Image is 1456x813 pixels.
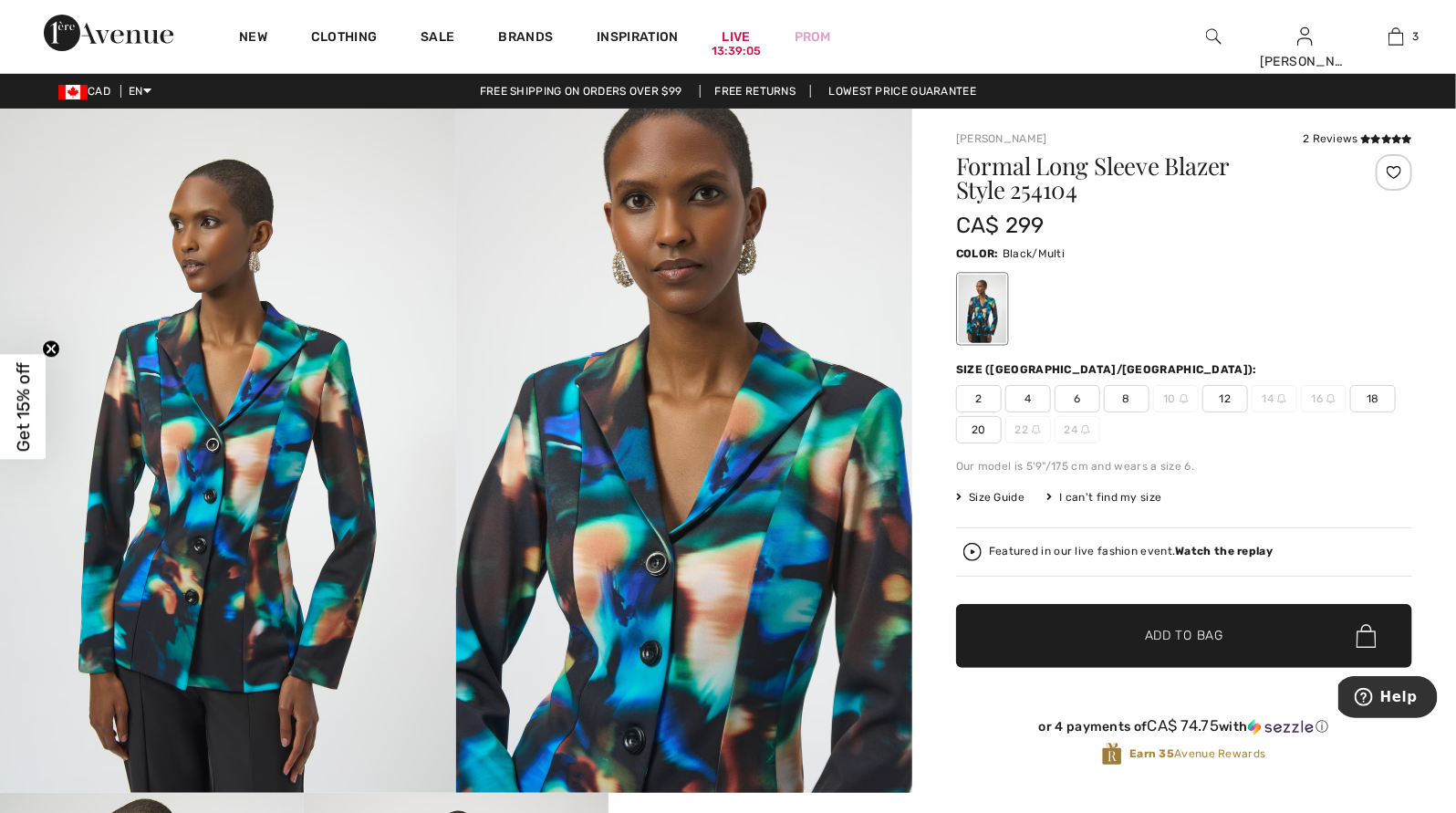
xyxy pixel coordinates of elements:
span: Black/Multi [1003,247,1065,260]
div: I can't find my size [1046,489,1161,506]
strong: Earn 35 [1129,747,1174,760]
img: ring-m.svg [1180,394,1189,403]
a: New [239,29,267,48]
div: 2 Reviews [1303,130,1412,147]
div: or 4 payments of with [956,717,1412,735]
img: My Info [1297,26,1313,47]
div: or 4 payments ofCA$ 74.75withSezzle Click to learn more about Sezzle [956,717,1412,742]
span: 4 [1005,385,1051,412]
iframe: Opens a widget where you can find more information [1338,676,1438,722]
button: Add to Bag [956,604,1412,668]
span: CAD [58,85,118,98]
img: Canadian Dollar [58,85,88,99]
a: Brands [499,29,554,48]
div: Our model is 5'9"/175 cm and wears a size 6. [956,458,1412,474]
span: Inspiration [597,29,678,48]
img: 1ère Avenue [44,15,173,51]
a: Prom [795,27,831,47]
span: Size Guide [956,489,1024,506]
img: ring-m.svg [1277,394,1286,403]
span: Add to Bag [1145,627,1223,646]
div: 13:39:05 [712,43,761,60]
img: Formal Long Sleeve Blazer Style 254104. 2 [456,109,912,793]
span: CA$ 74.75 [1148,716,1220,735]
span: 20 [956,416,1002,443]
img: ring-m.svg [1081,425,1090,434]
a: Sign In [1297,27,1313,45]
a: Live13:39:05 [723,27,751,47]
span: 14 [1252,385,1297,412]
a: [PERSON_NAME] [956,132,1047,145]
h1: Formal Long Sleeve Blazer Style 254104 [956,154,1336,202]
span: EN [129,85,151,98]
img: Bag.svg [1357,624,1377,648]
div: [PERSON_NAME] [1260,52,1349,71]
span: 3 [1413,28,1420,45]
a: 3 [1351,26,1440,47]
span: 6 [1055,385,1100,412]
span: CA$ 299 [956,213,1045,238]
img: ring-m.svg [1032,425,1041,434]
div: Featured in our live fashion event. [989,546,1273,558]
span: 24 [1055,416,1100,443]
div: Size ([GEOGRAPHIC_DATA]/[GEOGRAPHIC_DATA]): [956,361,1261,378]
span: Get 15% off [13,362,34,452]
a: Lowest Price Guarantee [815,85,992,98]
img: ring-m.svg [1326,394,1336,403]
strong: Watch the replay [1176,545,1274,558]
span: 2 [956,385,1002,412]
span: Color: [956,247,999,260]
span: 18 [1350,385,1396,412]
a: Sale [421,29,454,48]
button: Close teaser [42,339,60,358]
img: Sezzle [1248,719,1314,735]
img: My Bag [1388,26,1404,47]
span: Avenue Rewards [1129,745,1265,762]
span: 22 [1005,416,1051,443]
a: Free Returns [700,85,812,98]
span: 8 [1104,385,1149,412]
img: search the website [1206,26,1222,47]
a: Clothing [311,29,377,48]
img: Watch the replay [963,543,982,561]
span: 10 [1153,385,1199,412]
div: Black/Multi [959,275,1006,343]
span: 12 [1202,385,1248,412]
span: 16 [1301,385,1347,412]
img: Avenue Rewards [1102,742,1122,766]
a: Free shipping on orders over $99 [465,85,697,98]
